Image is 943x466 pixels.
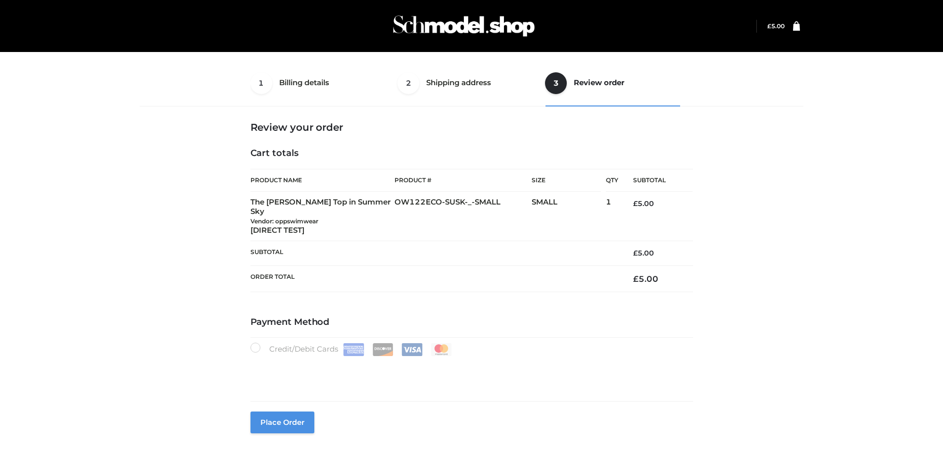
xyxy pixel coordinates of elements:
iframe: Secure payment input frame [248,354,691,390]
th: Product Name [250,169,395,192]
th: Subtotal [618,169,693,192]
th: Subtotal [250,241,619,265]
button: Place order [250,412,314,433]
label: Credit/Debit Cards [250,343,453,356]
a: £5.00 [767,22,785,30]
span: £ [633,274,639,284]
span: £ [633,199,638,208]
img: Discover [372,343,394,356]
small: Vendor: oppswimwear [250,217,318,225]
h4: Cart totals [250,148,693,159]
bdi: 5.00 [633,199,654,208]
img: Visa [401,343,423,356]
span: £ [767,22,771,30]
th: Order Total [250,265,619,292]
td: 1 [606,192,618,241]
td: The [PERSON_NAME] Top in Summer Sky [DIRECT TEST] [250,192,395,241]
span: £ [633,249,638,258]
img: Schmodel Admin 964 [390,6,538,46]
th: Size [532,169,601,192]
bdi: 5.00 [767,22,785,30]
img: Amex [343,343,364,356]
th: Product # [395,169,532,192]
th: Qty [606,169,618,192]
img: Mastercard [431,343,452,356]
h4: Payment Method [250,317,693,328]
td: OW122ECO-SUSK-_-SMALL [395,192,532,241]
td: SMALL [532,192,606,241]
h3: Review your order [250,121,693,133]
bdi: 5.00 [633,274,658,284]
bdi: 5.00 [633,249,654,258]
